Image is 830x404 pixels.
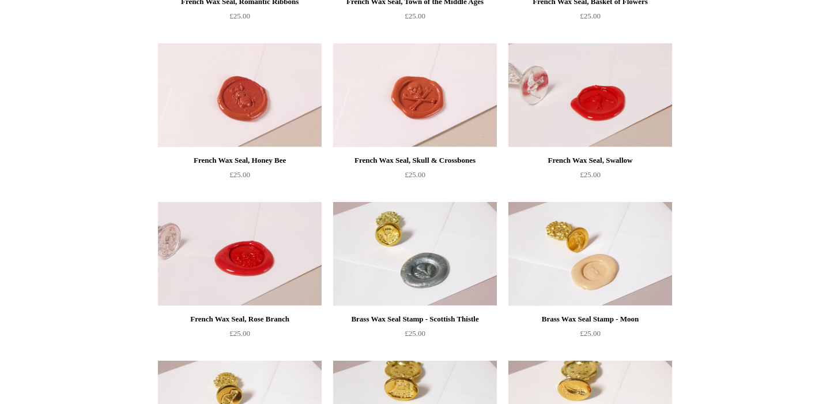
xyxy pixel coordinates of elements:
[511,154,669,167] div: French Wax Seal, Swallow
[508,43,672,147] a: French Wax Seal, Swallow French Wax Seal, Swallow
[158,202,322,306] a: French Wax Seal, Rose Branch French Wax Seal, Rose Branch
[161,154,319,167] div: French Wax Seal, Honey Bee
[580,329,601,338] span: £25.00
[333,43,497,147] a: French Wax Seal, Skull & Crossbones French Wax Seal, Skull & Crossbones
[508,202,672,306] img: Brass Wax Seal Stamp - Moon
[508,312,672,360] a: Brass Wax Seal Stamp - Moon £25.00
[333,312,497,360] a: Brass Wax Seal Stamp - Scottish Thistle £25.00
[508,154,672,201] a: French Wax Seal, Swallow £25.00
[161,312,319,326] div: French Wax Seal, Rose Branch
[158,312,322,360] a: French Wax Seal, Rose Branch £25.00
[508,202,672,306] a: Brass Wax Seal Stamp - Moon Brass Wax Seal Stamp - Moon
[336,154,494,167] div: French Wax Seal, Skull & Crossbones
[333,154,497,201] a: French Wax Seal, Skull & Crossbones £25.00
[229,170,250,179] span: £25.00
[580,170,601,179] span: £25.00
[333,202,497,306] img: Brass Wax Seal Stamp - Scottish Thistle
[229,329,250,338] span: £25.00
[229,12,250,20] span: £25.00
[511,312,669,326] div: Brass Wax Seal Stamp - Moon
[158,154,322,201] a: French Wax Seal, Honey Bee £25.00
[405,329,425,338] span: £25.00
[158,43,322,147] img: French Wax Seal, Honey Bee
[508,43,672,147] img: French Wax Seal, Swallow
[333,43,497,147] img: French Wax Seal, Skull & Crossbones
[580,12,601,20] span: £25.00
[336,312,494,326] div: Brass Wax Seal Stamp - Scottish Thistle
[158,202,322,306] img: French Wax Seal, Rose Branch
[333,202,497,306] a: Brass Wax Seal Stamp - Scottish Thistle Brass Wax Seal Stamp - Scottish Thistle
[158,43,322,147] a: French Wax Seal, Honey Bee French Wax Seal, Honey Bee
[405,12,425,20] span: £25.00
[405,170,425,179] span: £25.00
